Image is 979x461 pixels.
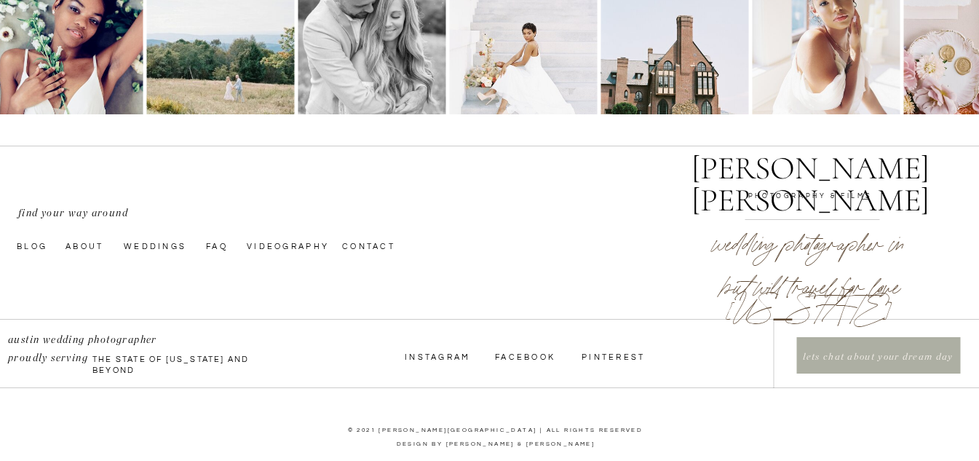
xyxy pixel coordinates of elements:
[206,240,229,251] a: faq
[682,152,938,192] a: [PERSON_NAME] [PERSON_NAME]
[92,354,271,368] p: the state of [US_STATE] and beyond
[66,240,116,251] a: About
[342,240,416,251] a: Contact
[17,240,63,251] a: Blog
[8,331,192,350] p: austin wedding photographer proudly serving
[646,213,970,304] h2: wedding photographer in [US_STATE]
[495,350,560,362] a: Facebook
[582,350,650,362] a: Pinterest
[798,350,958,366] a: lets chat about your dream day
[247,240,328,251] a: videography
[18,205,167,216] p: find your way around
[379,439,613,454] a: Design by [PERSON_NAME] & [PERSON_NAME]
[405,350,470,362] a: InstagraM
[713,256,908,318] p: but will travel for love
[288,425,704,435] p: © 2021 [PERSON_NAME][GEOGRAPHIC_DATA] | ALL RIGHTS RESERVED
[124,240,192,251] a: Weddings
